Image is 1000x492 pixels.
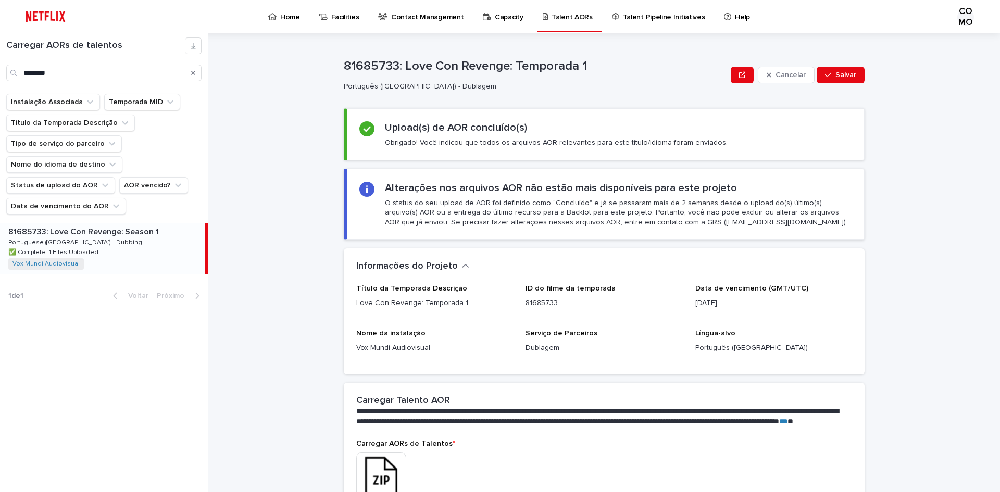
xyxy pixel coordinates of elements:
font: 81685733: Love Con Revenge: Temporada 1 [344,60,587,72]
font: Português ([GEOGRAPHIC_DATA]) [695,344,808,351]
font: Informações do Projeto [356,261,458,271]
font: Língua-alvo [695,330,735,337]
font: Obrigado! Você indicou que todos os arquivos AOR relevantes para este título/idioma foram enviados. [385,139,728,146]
font: Cancelar [776,71,806,79]
button: Temporada MID [104,94,180,110]
button: Instalação Associada [6,94,100,110]
font: Carregar AORs de Talentos [356,440,453,447]
button: Título da Temporada Descrição [6,115,135,131]
font: Upload(s) de AOR concluído(s) [385,122,527,133]
button: Salvar [817,67,865,83]
font: ID do filme da temporada [526,285,616,292]
font: Data de vencimento (GMT/UTC) [695,285,808,292]
button: Data de vencimento do AOR [6,198,126,215]
button: Próximo [153,291,208,300]
font: Nome da instalação [356,330,426,337]
font: Vox Mundi Audiovisual [356,344,430,351]
font: Salvar [835,71,856,79]
font: Alterações nos arquivos AOR não estão mais disponíveis para este projeto [385,183,737,193]
input: Procurar [6,65,202,81]
font: Dublagem [526,344,559,351]
font: Love Con Revenge: Temporada 1 [356,299,468,307]
p: ✅ Complete: 1 Files Uploaded [8,247,101,256]
button: Voltar [105,291,153,300]
font: de [11,292,20,299]
button: Informações do Projeto [356,261,469,272]
font: Próximo [157,292,184,299]
font: Carregar AORs de talentos [6,41,122,50]
p: 81685733: Love Con Revenge: Season 1 [8,225,161,237]
img: ifQbXi3ZQGMSEF7WDB7W [21,6,70,27]
font: 1 [20,292,23,299]
font: Título da Temporada Descrição [356,285,467,292]
font: [DATE] [695,299,717,307]
font: Serviço de Parceiros [526,330,597,337]
button: Nome do idioma de destino [6,156,122,173]
font: 81685733 [526,299,558,307]
font: Carregar Talento AOR [356,396,450,405]
font: 1 [8,292,11,299]
button: Tipo de serviço do parceiro [6,135,122,152]
button: Cancelar [758,67,815,83]
a: Vox Mundi Audiovisual [12,260,80,268]
font: COMO [958,7,972,28]
font: O status do seu upload de AOR foi definido como "Concluído" e já se passaram mais de 2 semanas de... [385,199,847,225]
button: Status de upload do AOR [6,177,115,194]
font: Voltar [128,292,148,299]
p: Portuguese ([GEOGRAPHIC_DATA]) - Dubbing [8,237,144,246]
font: Português ([GEOGRAPHIC_DATA]) - Dublagem [344,83,496,90]
button: AOR vencido? [119,177,188,194]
